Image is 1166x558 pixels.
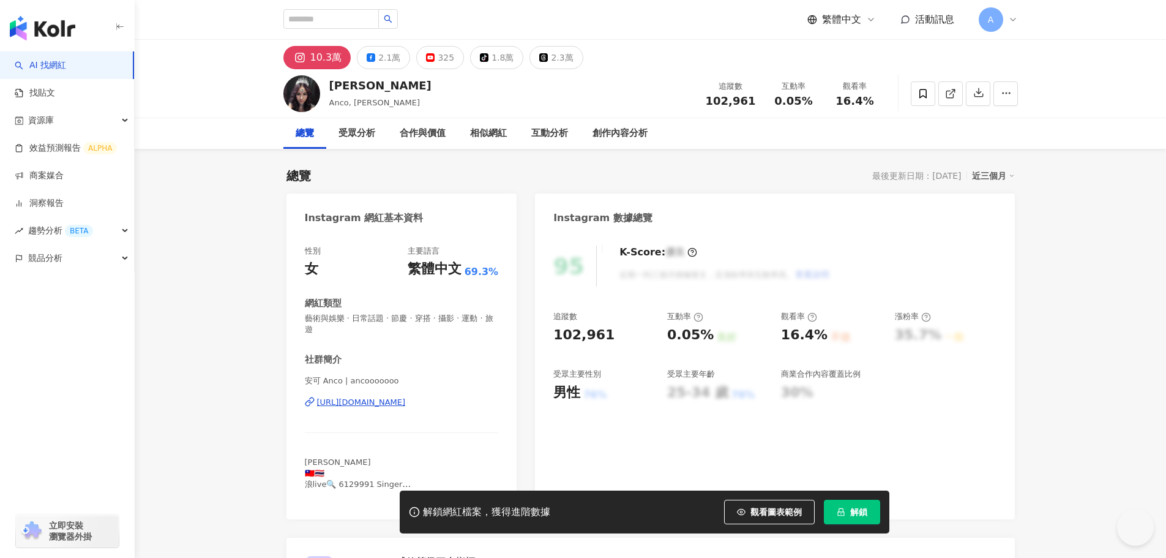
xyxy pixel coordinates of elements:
div: 主要語言 [408,246,439,257]
div: 女 [305,260,318,279]
div: 觀看率 [781,311,817,322]
a: chrome extension立即安裝 瀏覽器外掛 [16,515,119,548]
span: 16.4% [835,95,873,107]
button: 2.3萬 [529,46,583,69]
div: 繁體中文 [408,260,462,279]
a: searchAI 找網紅 [15,59,66,72]
span: 安可 Anco | ancooooooo [305,375,499,386]
span: lock [837,508,845,516]
div: 16.4% [781,326,828,345]
div: 相似網紅 [470,126,507,141]
div: 最後更新日期：[DATE] [872,171,961,181]
a: [URL][DOMAIN_NAME] [305,397,499,408]
div: 互動率 [667,311,703,322]
div: 社群簡介 [305,353,342,366]
a: 商案媒合 [15,170,64,182]
div: 0.05% [667,326,714,345]
div: 觀看率 [832,80,878,92]
div: 追蹤數 [553,311,577,322]
div: 創作內容分析 [592,126,648,141]
div: 1.8萬 [491,49,514,66]
a: 找貼文 [15,87,55,99]
span: rise [15,227,23,235]
span: 競品分析 [28,244,62,272]
div: BETA [65,225,93,237]
span: search [384,15,392,23]
button: 325 [416,46,464,69]
div: 男性 [553,383,580,402]
div: 325 [438,49,454,66]
div: Instagram 網紅基本資料 [305,211,424,225]
div: 追蹤數 [706,80,756,92]
div: 受眾主要年齡 [667,369,715,380]
button: 2.1萬 [357,46,410,69]
button: 解鎖 [824,500,880,524]
div: 受眾分析 [338,126,375,141]
span: 藝術與娛樂 · 日常話題 · 節慶 · 穿搭 · 攝影 · 運動 · 旅遊 [305,313,499,335]
div: 2.3萬 [551,49,573,66]
span: 趨勢分析 [28,217,93,244]
div: Instagram 數據總覽 [553,211,652,225]
span: [PERSON_NAME] 🇹🇼🇹🇭 浪live🔍 6129991 Singer 📍[GEOGRAPHIC_DATA] 🇫🇯 [305,458,411,500]
span: 解鎖 [850,507,867,517]
div: 解鎖網紅檔案，獲得進階數據 [423,506,550,519]
div: 合作與價值 [400,126,446,141]
div: 商業合作內容覆蓋比例 [781,369,861,380]
span: 102,961 [706,94,756,107]
img: logo [10,16,75,40]
span: 69.3% [465,265,499,279]
div: 互動分析 [531,126,568,141]
div: 總覽 [286,167,311,184]
span: 活動訊息 [915,13,954,25]
div: 漲粉率 [895,311,931,322]
div: 受眾主要性別 [553,369,601,380]
div: [PERSON_NAME] [329,78,432,93]
span: Anco, [PERSON_NAME] [329,98,420,107]
div: 102,961 [553,326,615,345]
img: KOL Avatar [283,75,320,112]
div: 互動率 [771,80,817,92]
button: 1.8萬 [470,46,523,69]
div: K-Score : [619,246,697,259]
img: chrome extension [20,521,43,541]
div: 10.3萬 [310,49,342,66]
span: 0.05% [774,95,812,107]
span: 觀看圖表範例 [750,507,802,517]
button: 10.3萬 [283,46,351,69]
div: [URL][DOMAIN_NAME] [317,397,406,408]
div: 網紅類型 [305,297,342,310]
div: 性別 [305,246,321,257]
a: 洞察報告 [15,197,64,209]
button: 觀看圖表範例 [724,500,815,524]
div: 總覽 [296,126,314,141]
div: 2.1萬 [378,49,400,66]
span: 繁體中文 [822,13,861,26]
span: 立即安裝 瀏覽器外掛 [49,520,92,542]
span: A [988,13,994,26]
span: 資源庫 [28,107,54,134]
a: 效益預測報告ALPHA [15,142,117,154]
div: 近三個月 [972,168,1015,184]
